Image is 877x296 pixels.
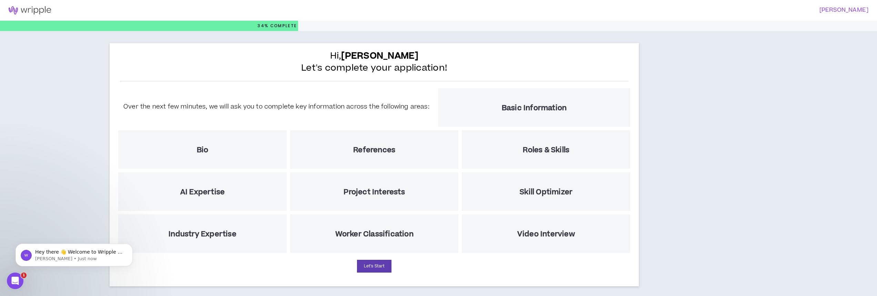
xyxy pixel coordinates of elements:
h5: Over the next few minutes, we will ask you to complete key information across the following areas: [123,102,429,111]
h5: Worker Classification [335,230,414,238]
h5: Skill Optimizer [520,188,572,196]
h5: Bio [197,146,208,154]
h5: Project Interests [344,188,405,196]
span: Let's complete your application! [301,62,447,74]
h5: References [353,146,395,154]
h5: Roles & Skills [523,146,569,154]
h5: AI Expertise [180,188,225,196]
button: Let's Start [357,260,391,273]
b: [PERSON_NAME] [341,49,418,62]
h5: Basic Information [502,104,567,112]
iframe: Intercom notifications message [5,229,143,277]
span: Hi, [330,50,419,62]
span: 1 [21,273,27,278]
h3: [PERSON_NAME] [434,7,868,13]
span: Complete [268,23,297,29]
p: 34% [257,21,297,31]
h5: Video Interview [517,230,575,238]
h5: Industry Expertise [169,230,236,238]
iframe: Intercom live chat [7,273,23,289]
